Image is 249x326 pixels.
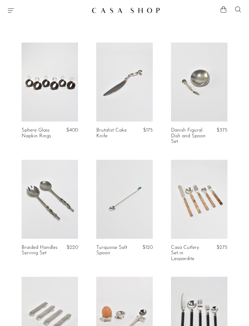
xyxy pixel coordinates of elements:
span: $400 [66,128,78,133]
span: $375 [217,128,227,133]
a: Casa Cutlery Set in Leopardite [171,245,207,262]
span: $175 [143,128,153,133]
button: Menu [7,7,15,14]
a: Sphere Glass Napkin Rings [22,128,57,139]
a: Braided Handles Serving Set [22,245,57,256]
a: Turquoise Salt Spoon [96,245,132,256]
span: $220 [67,245,78,250]
a: Danish Figural Dish and Spoon Set [171,128,207,144]
span: $275 [217,245,227,250]
span: $120 [142,245,153,250]
a: Brutalist Cake Knife [96,128,132,139]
